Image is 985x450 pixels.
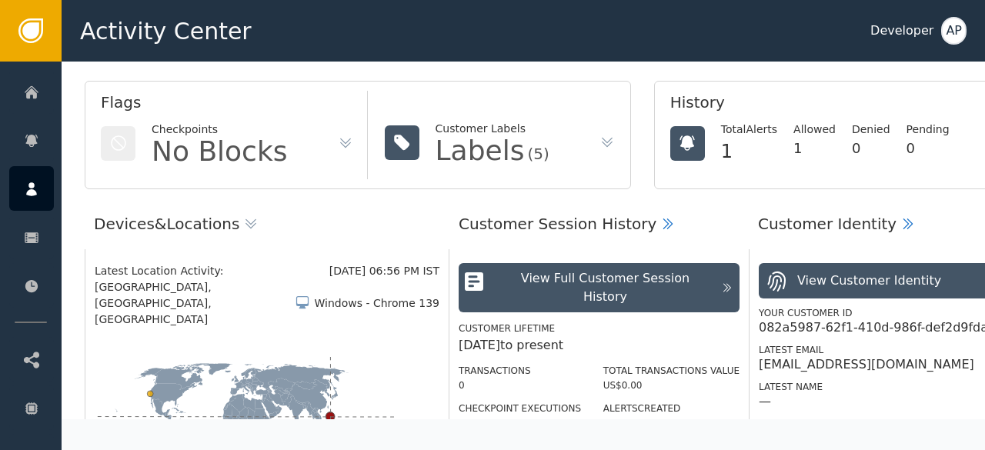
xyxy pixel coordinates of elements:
button: AP [941,17,967,45]
div: US$0.00 [603,378,740,392]
label: Customer Lifetime [459,323,555,334]
div: 0 [907,138,950,158]
div: Customer Session History [459,212,656,235]
div: Latest Location Activity: [95,263,329,279]
div: Devices & Locations [94,212,239,235]
div: 1 [603,416,740,430]
div: Flags [101,91,353,122]
div: Checkpoints [152,122,288,138]
span: [GEOGRAPHIC_DATA], [GEOGRAPHIC_DATA], [GEOGRAPHIC_DATA] [95,279,295,328]
label: Alerts Created [603,403,681,414]
div: Customer Labels [436,121,549,137]
div: — [759,394,771,409]
div: Pending [907,122,950,138]
div: Customer Identity [758,212,897,235]
div: Windows - Chrome 139 [314,295,439,312]
div: Allowed [793,122,836,138]
label: Checkpoint Executions [459,403,581,414]
div: [DATE] 06:56 PM IST [329,263,439,279]
label: Total Transactions Value [603,365,740,376]
label: Transactions [459,365,531,376]
div: View Customer Identity [797,272,941,290]
div: No Blocks [152,138,288,165]
div: View Full Customer Session History [497,269,713,306]
button: View Full Customer Session History [459,263,740,312]
div: Developer [870,22,933,40]
div: 0 [459,378,581,392]
div: 1 [793,138,836,158]
div: (5) [527,146,549,162]
div: 15 [459,416,581,430]
div: 1 [721,138,777,165]
span: Activity Center [80,14,252,48]
div: Total Alerts [721,122,777,138]
div: 0 [852,138,890,158]
div: [DATE] to present [459,336,740,355]
div: Denied [852,122,890,138]
div: Labels [436,137,525,165]
div: [EMAIL_ADDRESS][DOMAIN_NAME] [759,357,974,372]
